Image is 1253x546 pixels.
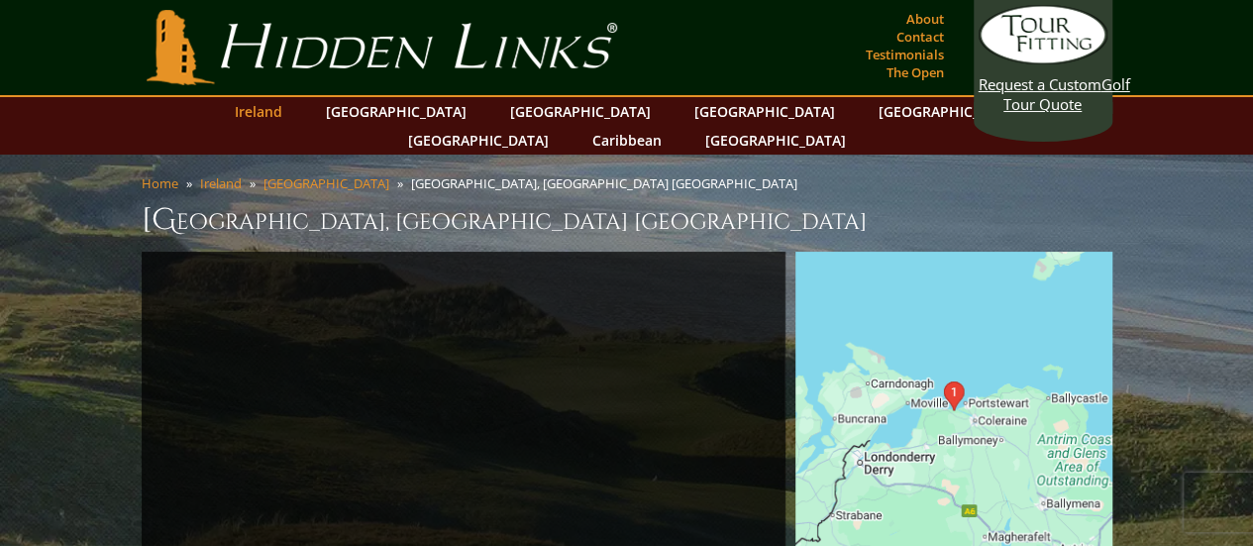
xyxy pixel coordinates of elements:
[398,126,559,155] a: [GEOGRAPHIC_DATA]
[500,97,661,126] a: [GEOGRAPHIC_DATA]
[582,126,672,155] a: Caribbean
[684,97,845,126] a: [GEOGRAPHIC_DATA]
[695,126,856,155] a: [GEOGRAPHIC_DATA]
[882,58,949,86] a: The Open
[979,5,1107,114] a: Request a CustomGolf Tour Quote
[263,174,389,192] a: [GEOGRAPHIC_DATA]
[200,174,242,192] a: Ireland
[142,200,1112,240] h1: [GEOGRAPHIC_DATA], [GEOGRAPHIC_DATA] [GEOGRAPHIC_DATA]
[411,174,805,192] li: [GEOGRAPHIC_DATA], [GEOGRAPHIC_DATA] [GEOGRAPHIC_DATA]
[225,97,292,126] a: Ireland
[316,97,476,126] a: [GEOGRAPHIC_DATA]
[861,41,949,68] a: Testimonials
[142,174,178,192] a: Home
[979,74,1101,94] span: Request a Custom
[891,23,949,51] a: Contact
[869,97,1029,126] a: [GEOGRAPHIC_DATA]
[901,5,949,33] a: About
